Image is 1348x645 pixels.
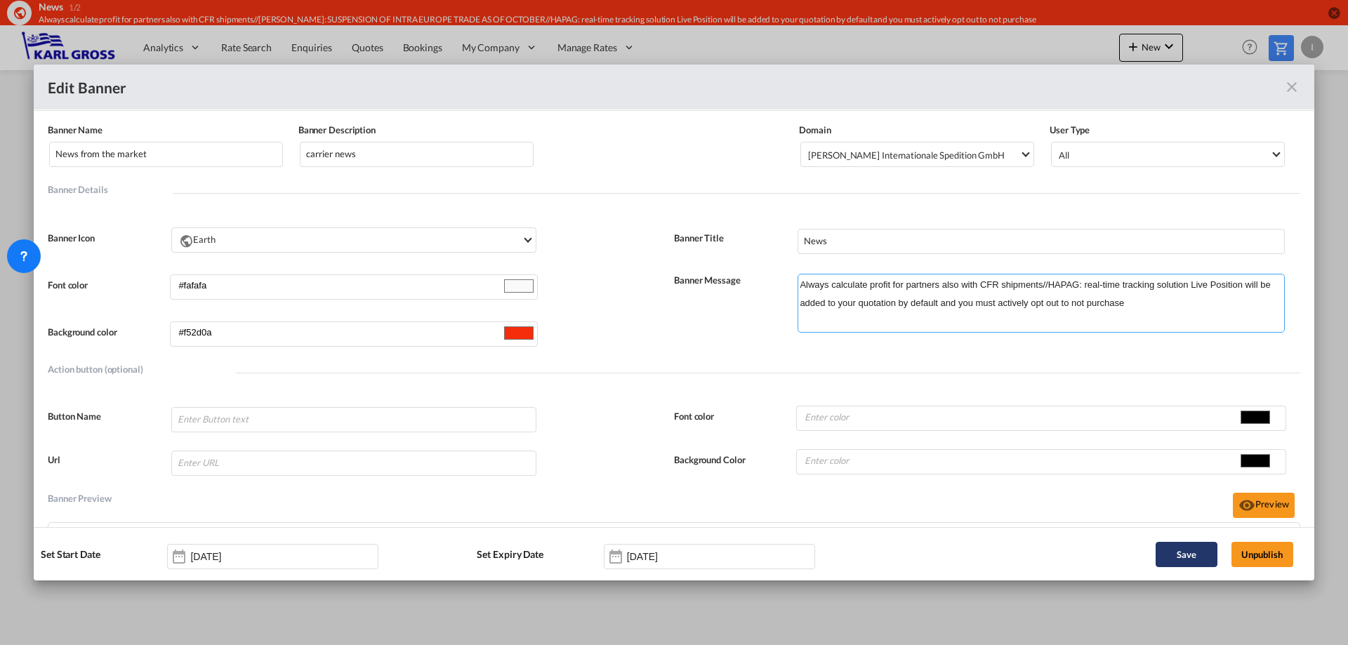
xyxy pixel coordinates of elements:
[1238,497,1255,514] md-icon: icon-eye
[1156,542,1217,567] button: Save
[1283,79,1300,95] md-icon: icon-close fg-AAA8AD
[179,233,521,248] div: Earth
[1278,73,1306,101] button: icon-close fg-AAA8AD
[300,142,534,167] input: Enter Banner Description
[48,185,173,194] div: Banner Details
[298,124,535,136] label: Banner Description
[1050,124,1286,136] label: User Type
[49,142,283,167] input: Enter Banner name
[477,547,603,561] label: Set Expiry Date
[1231,542,1293,567] button: Unpublish
[41,547,167,561] label: Set Start Date
[190,551,279,562] input: Start Date
[674,232,796,244] label: Banner Title
[1059,149,1069,161] div: All
[48,453,170,466] label: Url
[803,406,1238,427] input: Enter color
[1233,493,1295,518] button: icon-eyePreview
[1051,142,1285,167] md-select: {{(ctrl.parent.bannerInfo.viewBanner && !ctrl.parent.bannerInfo.selectedData.user_type) ? 'N/A' :...
[171,407,536,432] input: Enter Button text
[48,77,126,98] div: Edit Banner
[48,488,112,522] div: Banner Preview
[179,234,193,248] md-icon: icon-earth
[48,365,236,373] div: Action button (optional)
[48,279,170,291] label: Font color
[799,124,1036,136] label: Domain
[177,275,501,296] input: Enter color
[48,124,284,136] label: Banner Name
[34,65,1314,580] md-dialog: Banner NameBanner Description ...
[808,149,1005,161] div: [PERSON_NAME] Internationale Spedition GmbH
[48,410,170,423] label: Button Name
[674,274,796,286] label: Banner Message
[798,229,1285,254] input: Enter Banner Title
[171,227,536,253] md-select: {{(ctrl.parent.bannerInfo.viewBanner && !ctrl.parent.bannerInfo.selectedData.data.theme.icon) ? '...
[48,326,170,338] label: Background color
[171,451,536,476] input: Enter URL
[800,142,1034,167] md-select: {{(ctrl.parent.bannerInfo.viewBanner && !ctrl.parent.bannerInfo.selectedData.domain) ? 'N/A' : 'S...
[627,551,715,562] input: Expiry Date
[803,450,1238,471] input: Enter color
[48,232,170,244] label: Banner Icon
[674,453,796,466] label: Background Color
[674,410,796,423] label: Font color
[177,322,501,343] input: Enter color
